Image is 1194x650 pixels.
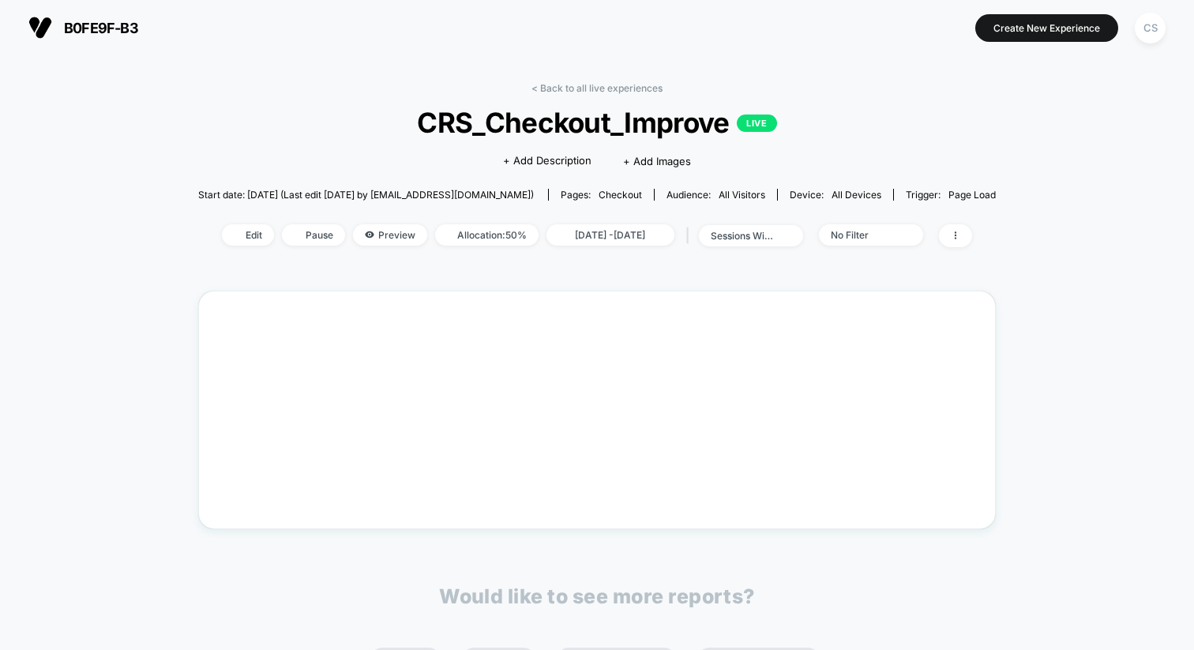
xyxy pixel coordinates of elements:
[64,20,138,36] span: b0fe9f-b3
[24,15,143,40] button: b0fe9f-b3
[623,155,691,167] span: + Add Images
[777,189,893,201] span: Device:
[439,584,755,608] p: Would like to see more reports?
[531,82,663,94] a: < Back to all live experiences
[906,189,996,201] div: Trigger:
[737,115,776,132] p: LIVE
[238,106,956,139] span: CRS_Checkout_Improve
[599,189,642,201] span: checkout
[28,16,52,39] img: Visually logo
[503,153,591,169] span: + Add Description
[711,230,774,242] div: sessions with impression
[435,224,539,246] span: Allocation: 50%
[282,224,345,246] span: Pause
[666,189,765,201] div: Audience:
[353,224,427,246] span: Preview
[198,189,534,201] span: Start date: [DATE] (Last edit [DATE] by [EMAIL_ADDRESS][DOMAIN_NAME])
[222,224,274,246] span: Edit
[1135,13,1166,43] div: CS
[1130,12,1170,44] button: CS
[831,229,894,241] div: No Filter
[832,189,881,201] span: all devices
[948,189,996,201] span: Page Load
[546,224,674,246] span: [DATE] - [DATE]
[719,189,765,201] span: All Visitors
[561,189,642,201] div: Pages:
[975,14,1118,42] button: Create New Experience
[682,224,699,247] span: |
